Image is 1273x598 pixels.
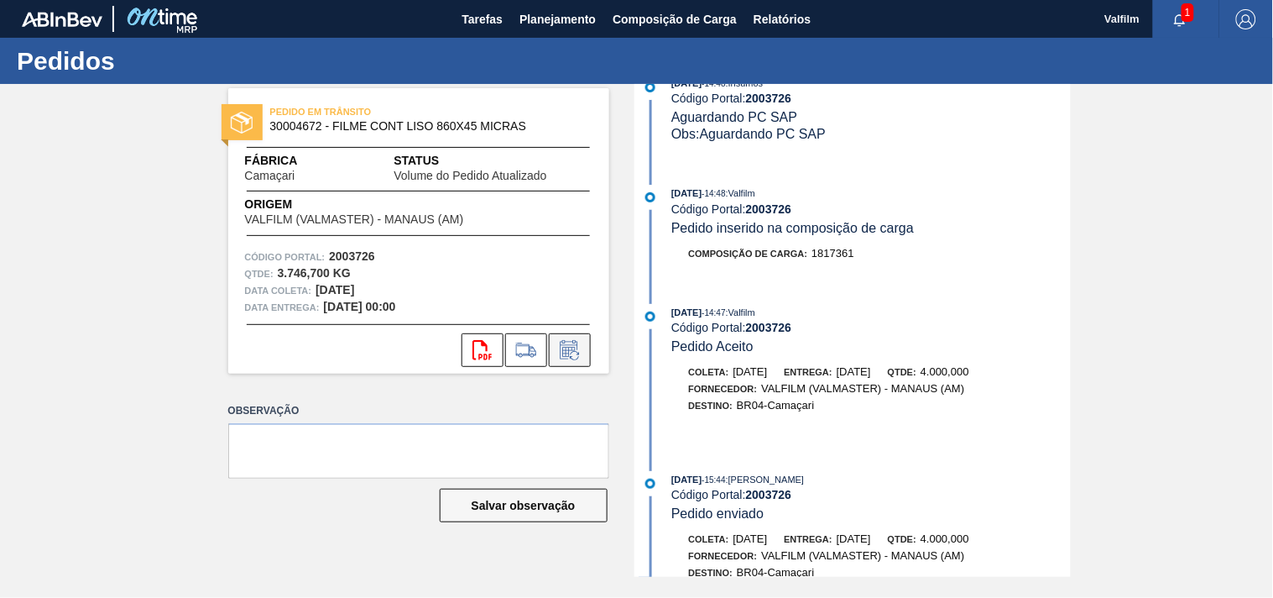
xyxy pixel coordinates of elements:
img: atual [645,479,655,489]
span: 4.000,000 [921,365,969,378]
span: Qtde: [888,534,916,544]
div: Código Portal: [671,321,1070,334]
span: BR04-Camaçari [737,566,814,579]
span: Obs: Aguardando PC SAP [671,127,826,141]
span: [DATE] [671,307,702,317]
span: : Valfilm [726,188,755,198]
img: status [231,112,253,134]
button: Notificações [1153,8,1207,31]
span: Entrega: [785,534,832,544]
span: Fornecedor: [689,551,758,561]
span: Pedido enviado [671,506,764,521]
div: Abrir arquivo PDF [462,333,503,367]
img: atual [645,312,655,322]
strong: 3.746,700 KG [278,266,351,280]
span: [DATE] [837,532,871,545]
strong: 2003726 [746,488,792,501]
img: Logout [1236,9,1256,29]
span: [DATE] [671,78,702,88]
span: VALFILM (VALMASTER) - MANAUS (AM) [761,549,964,562]
span: 1817361 [811,247,854,260]
span: Fábrica [245,152,348,170]
span: Relatórios [754,9,811,29]
span: [DATE] [671,188,702,198]
span: [DATE] [671,475,702,485]
button: Salvar observação [440,489,608,522]
span: Qtde: [888,367,916,377]
span: : Valfilm [726,307,755,317]
span: Código Portal: [245,249,326,265]
span: Status [394,152,592,170]
span: Pedido Aceito [671,339,754,354]
span: [DATE] [733,532,768,545]
span: Camaçari [245,170,295,182]
span: 1 [1182,3,1194,22]
strong: [DATE] 00:00 [324,300,396,313]
span: Composição de Carga : [689,249,808,259]
span: Coleta: [689,367,729,377]
span: 4.000,000 [921,532,969,545]
strong: 2003726 [746,202,792,216]
span: Coleta: [689,534,729,544]
span: Data coleta: [245,282,312,299]
div: Código Portal: [671,202,1070,216]
div: Código Portal: [671,488,1070,501]
strong: 2003726 [746,92,792,105]
span: Entrega: [785,367,832,377]
span: [DATE] [733,365,768,378]
span: - 14:48 [702,79,726,88]
img: TNhmsLtSVTkK8tSr43FrP2fwEKptu5GPRR3wAAAABJRU5ErkJggg== [22,12,102,27]
span: 30004672 - FILME CONT LISO 860X45 MICRAS [270,120,575,133]
span: - 14:48 [702,189,726,198]
span: Fornecedor: [689,384,758,394]
span: Aguardando PC SAP [671,110,797,124]
span: : Insumos [726,78,764,88]
div: Ir para Composição de Carga [505,333,547,367]
strong: [DATE] [316,283,354,296]
img: atual [645,192,655,202]
strong: 2003726 [329,249,375,263]
span: BR04-Camaçari [737,399,814,412]
span: Destino: [689,401,733,411]
span: PEDIDO EM TRÂNSITO [270,103,505,120]
h1: Pedidos [17,51,315,71]
strong: 2003726 [746,321,792,334]
span: Qtde : [245,265,274,282]
span: Origem [245,196,512,213]
span: Planejamento [519,9,596,29]
label: Observação [228,399,609,423]
span: - 14:47 [702,308,726,317]
span: Destino: [689,568,733,578]
span: Pedido inserido na composição de carga [671,221,914,235]
div: Código Portal: [671,92,1070,105]
span: - 15:44 [702,475,726,485]
span: : [PERSON_NAME] [726,475,805,485]
span: VALFILM (VALMASTER) - MANAUS (AM) [761,382,964,395]
span: Tarefas [462,9,503,29]
span: VALFILM (VALMASTER) - MANAUS (AM) [245,213,464,226]
span: [DATE] [837,365,871,378]
span: Composição de Carga [613,9,737,29]
img: atual [645,82,655,92]
span: Data entrega: [245,299,320,316]
span: Volume do Pedido Atualizado [394,170,546,182]
div: Informar alteração no pedido [549,333,591,367]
